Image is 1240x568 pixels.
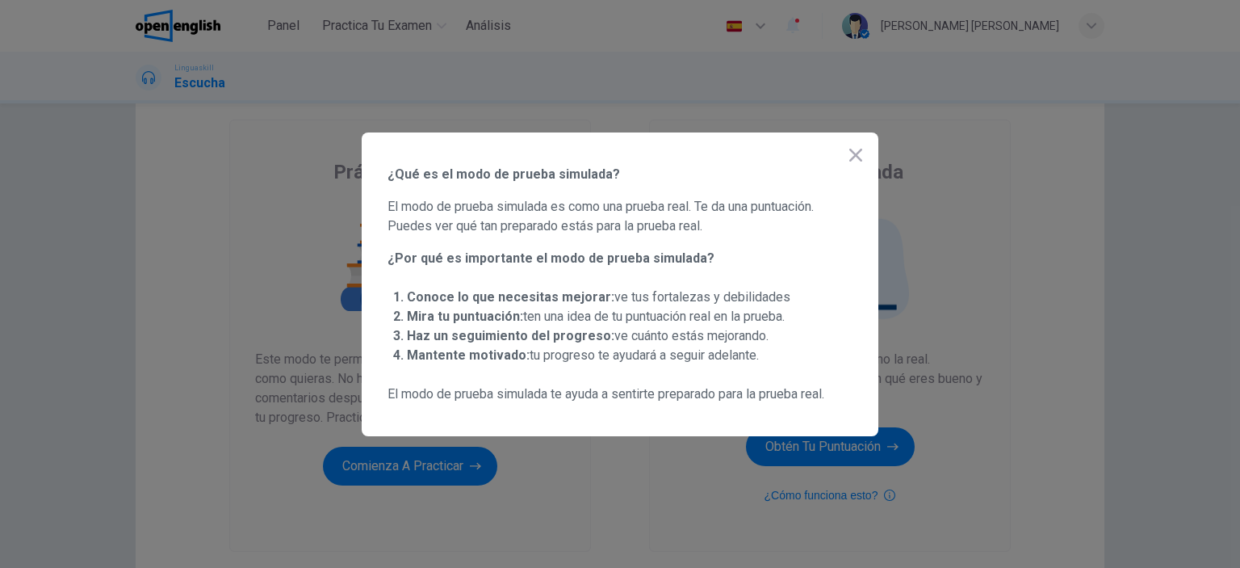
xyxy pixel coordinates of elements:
span: tu progreso te ayudará a seguir adelante. [407,347,759,363]
span: ten una idea de tu puntuación real en la prueba. [407,309,785,324]
span: El modo de prueba simulada te ayuda a sentirte preparado para la prueba real. [387,385,852,404]
span: ve cuánto estás mejorando. [407,328,769,343]
strong: Mantente motivado: [407,347,530,363]
strong: Conoce lo que necesitas mejorar: [407,289,614,305]
strong: Haz un seguimiento del progreso: [407,328,614,343]
span: El modo de prueba simulada es como una prueba real. Te da una puntuación. Puedes ver qué tan prep... [387,197,852,236]
span: ¿Por qué es importante el modo de prueba simulada? [387,249,852,268]
strong: Mira tu puntuación: [407,309,523,324]
span: ve tus fortalezas y debilidades [407,289,790,305]
span: ¿Qué es el modo de prueba simulada? [387,165,852,184]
